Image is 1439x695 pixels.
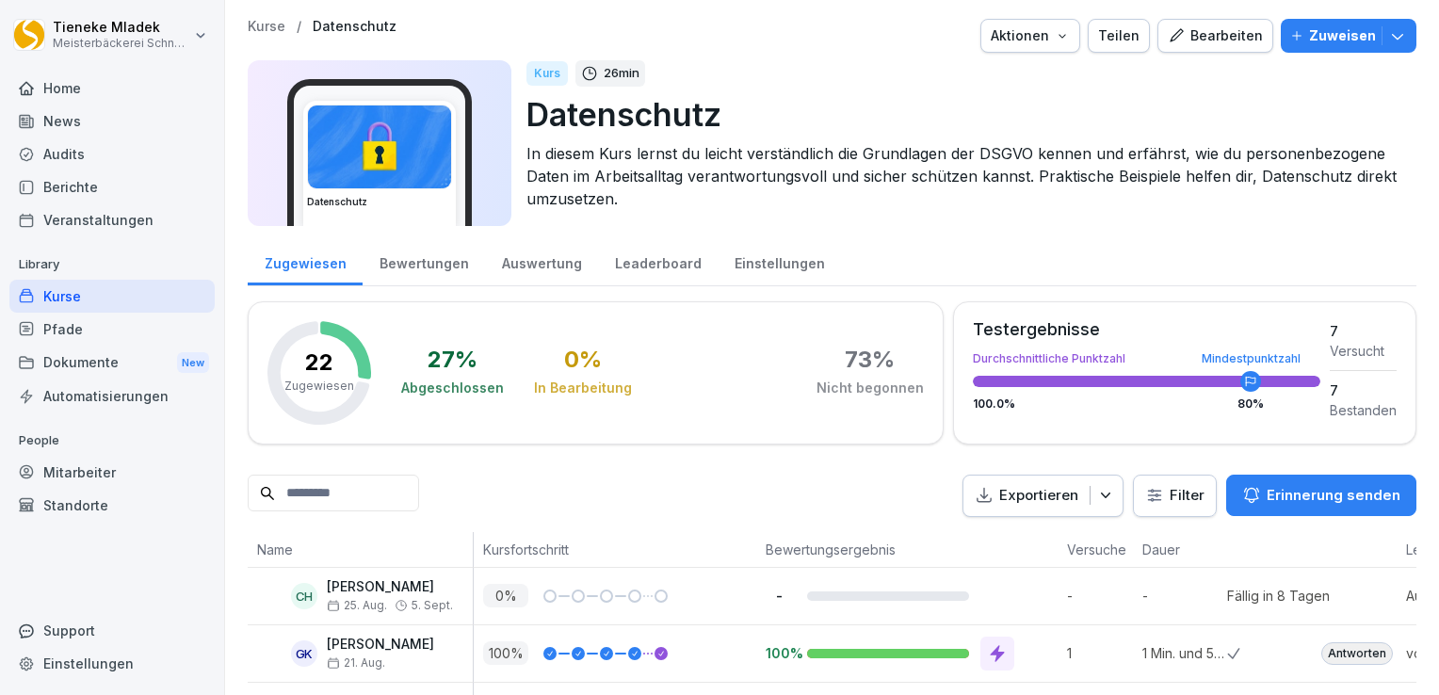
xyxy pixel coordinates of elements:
a: Einstellungen [9,647,215,680]
a: News [9,105,215,137]
p: Name [257,540,463,559]
div: New [177,352,209,374]
p: / [297,19,301,35]
div: Support [9,614,215,647]
p: Tieneke Mladek [53,20,190,36]
a: Leaderboard [598,237,718,285]
p: Bewertungsergebnis [766,540,1048,559]
div: 73 % [845,348,895,371]
a: Bewertungen [363,237,485,285]
span: 21. Aug. [327,656,385,670]
div: CH [291,583,317,609]
a: Berichte [9,170,215,203]
div: 80 % [1237,398,1264,410]
span: 5. Sept. [412,599,453,612]
button: Zuweisen [1281,19,1416,53]
a: Veranstaltungen [9,203,215,236]
div: Versucht [1330,341,1397,361]
div: Teilen [1098,25,1140,46]
p: - [766,587,792,605]
a: Mitarbeiter [9,456,215,489]
a: Auswertung [485,237,598,285]
p: Zugewiesen [284,378,354,395]
div: 27 % [428,348,477,371]
div: 7 [1330,380,1397,400]
p: People [9,426,215,456]
div: 0 % [564,348,602,371]
a: DokumenteNew [9,346,215,380]
p: 100% [766,644,792,662]
p: - [1067,586,1133,606]
a: Datenschutz [313,19,396,35]
p: Meisterbäckerei Schneckenburger [53,37,190,50]
div: Aktionen [991,25,1070,46]
div: Bestanden [1330,400,1397,420]
p: Library [9,250,215,280]
p: Versuche [1067,540,1124,559]
p: [PERSON_NAME] [327,579,453,595]
h3: Datenschutz [307,195,452,209]
a: Home [9,72,215,105]
a: Audits [9,137,215,170]
div: GK [291,640,317,667]
p: Zuweisen [1309,25,1376,46]
a: Kurse [248,19,285,35]
p: Datenschutz [526,90,1401,138]
p: [PERSON_NAME] [327,637,434,653]
p: 0 % [483,584,528,607]
p: 22 [305,351,333,374]
span: 25. Aug. [327,599,387,612]
div: Bearbeiten [1168,25,1263,46]
p: - [1142,586,1227,606]
div: Dokumente [9,346,215,380]
div: In Bearbeitung [534,379,632,397]
div: Fällig in 8 Tagen [1227,586,1330,606]
img: gp1n7epbxsf9lzaihqn479zn.png [308,105,451,188]
a: Standorte [9,489,215,522]
div: Durchschnittliche Punktzahl [973,353,1320,364]
div: Filter [1145,486,1205,505]
a: Pfade [9,313,215,346]
button: Aktionen [980,19,1080,53]
a: Automatisierungen [9,380,215,412]
p: Kursfortschritt [483,540,747,559]
p: 1 Min. und 59 Sek. [1142,643,1227,663]
p: In diesem Kurs lernst du leicht verständlich die Grundlagen der DSGVO kennen und erfährst, wie du... [526,142,1401,210]
button: Exportieren [962,475,1124,517]
button: Teilen [1088,19,1150,53]
div: Mindestpunktzahl [1202,353,1301,364]
p: Erinnerung senden [1267,485,1400,506]
a: Zugewiesen [248,237,363,285]
p: 26 min [604,64,639,83]
button: Erinnerung senden [1226,475,1416,516]
a: Kurse [9,280,215,313]
p: Exportieren [999,485,1078,507]
div: Antworten [1321,642,1393,665]
div: Abgeschlossen [401,379,504,397]
div: Testergebnisse [973,321,1320,338]
button: Bearbeiten [1157,19,1273,53]
div: Kurs [526,61,568,86]
div: 7 [1330,321,1397,341]
p: 1 [1067,643,1133,663]
p: Dauer [1142,540,1218,559]
div: Nicht begonnen [817,379,924,397]
div: 100.0 % [973,398,1320,410]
